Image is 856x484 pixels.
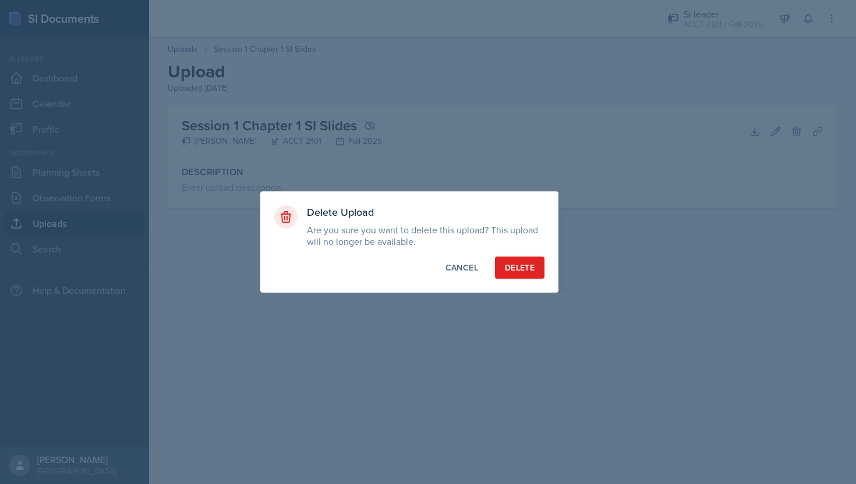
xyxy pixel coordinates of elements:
button: Delete [495,257,544,279]
div: Cancel [445,262,478,273]
p: Are you sure you want to delete this upload? This upload will no longer be available. [307,224,544,247]
button: Cancel [436,257,488,279]
h3: Delete Upload [307,205,544,219]
div: Delete [505,262,535,273]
